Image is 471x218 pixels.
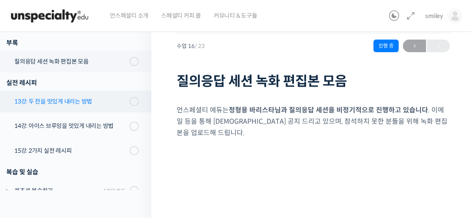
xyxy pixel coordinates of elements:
div: 실전 레시피 [6,77,139,88]
p: 언스페셜티 에듀는 . 이메일 등을 통해 [DEMOGRAPHIC_DATA] 공지 드리고 있으며, 참석하지 못한 분들을 위해 녹화 편집본을 업로드해 드립니다. [177,104,450,138]
a: 설정 [108,148,161,169]
span: 대화 [77,161,87,168]
span: 홈 [26,161,32,167]
span: smiley [425,12,443,20]
h1: 질의응답 세션 녹화 편집본 모음 [177,73,450,89]
span: 수업 16 [177,43,205,49]
div: 14강: 아이스 브루잉을 맛있게 내리는 방법 [14,121,127,130]
div: 복습 및 실습 [6,166,139,178]
div: 1개의 퀴즈 [103,187,125,195]
div: 15강: 2가지 실전 레시피 [14,146,127,155]
span: / 23 [195,43,205,50]
span: ← [403,40,426,52]
div: 질의응답 세션 녹화 편집본 모음 [14,57,127,66]
a: 대화 [56,148,108,169]
a: ←이전 [403,40,426,52]
div: 13강: 두 잔을 맛있게 내리는 방법 [14,97,127,106]
strong: 정형용 바리스타님과 질의응답 세션을 비정기적으로 진행하고 있습니다 [229,106,428,114]
a: 홈 [3,148,56,169]
div: 부록 [6,37,139,48]
div: 퀴즈로 복습하기 [14,186,101,195]
div: 진행 중 [373,40,399,52]
span: 설정 [130,161,140,167]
